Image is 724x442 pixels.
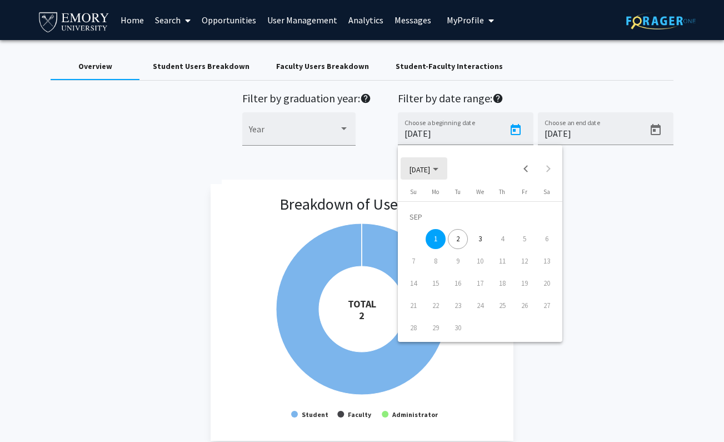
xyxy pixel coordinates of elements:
[432,188,439,196] span: Mo
[403,274,423,294] div: 14
[537,229,557,249] div: 6
[476,188,484,196] span: We
[470,274,490,294] div: 17
[469,250,491,272] button: September 10, 2025
[470,229,490,249] div: 3
[469,272,491,295] button: September 17, 2025
[401,157,447,180] button: Choose month and year
[402,317,425,339] button: September 28, 2025
[513,272,536,295] button: September 19, 2025
[410,188,417,196] span: Su
[448,251,468,271] div: 9
[402,206,558,228] td: SEP
[492,229,512,249] div: 4
[410,164,430,174] span: [DATE]
[491,272,513,295] button: September 18, 2025
[426,251,446,271] div: 8
[426,296,446,316] div: 22
[8,392,47,434] iframe: Chat
[492,274,512,294] div: 18
[402,250,425,272] button: September 7, 2025
[536,272,558,295] button: September 20, 2025
[536,228,558,250] button: September 6, 2025
[448,274,468,294] div: 16
[470,296,490,316] div: 24
[425,250,447,272] button: September 8, 2025
[425,272,447,295] button: September 15, 2025
[455,188,461,196] span: Tu
[426,318,446,338] div: 29
[425,295,447,317] button: September 22, 2025
[447,272,469,295] button: September 16, 2025
[491,250,513,272] button: September 11, 2025
[492,251,512,271] div: 11
[470,251,490,271] div: 10
[537,274,557,294] div: 20
[447,250,469,272] button: September 9, 2025
[543,188,550,196] span: Sa
[513,295,536,317] button: September 26, 2025
[515,251,535,271] div: 12
[537,296,557,316] div: 27
[536,250,558,272] button: September 13, 2025
[499,188,505,196] span: Th
[513,228,536,250] button: September 5, 2025
[537,251,557,271] div: 13
[515,296,535,316] div: 26
[522,188,527,196] span: Fr
[448,318,468,338] div: 30
[426,274,446,294] div: 15
[448,296,468,316] div: 23
[469,228,491,250] button: September 3, 2025
[447,228,469,250] button: September 2, 2025
[447,295,469,317] button: September 23, 2025
[515,274,535,294] div: 19
[447,317,469,339] button: September 30, 2025
[403,251,423,271] div: 7
[469,295,491,317] button: September 24, 2025
[515,157,537,180] button: Previous month
[402,295,425,317] button: September 21, 2025
[425,228,447,250] button: September 1, 2025
[491,228,513,250] button: September 4, 2025
[448,229,468,249] div: 2
[425,317,447,339] button: September 29, 2025
[402,272,425,295] button: September 14, 2025
[513,250,536,272] button: September 12, 2025
[403,318,423,338] div: 28
[515,229,535,249] div: 5
[426,229,446,249] div: 1
[492,296,512,316] div: 25
[536,295,558,317] button: September 27, 2025
[537,157,560,180] button: Next month
[491,295,513,317] button: September 25, 2025
[403,296,423,316] div: 21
